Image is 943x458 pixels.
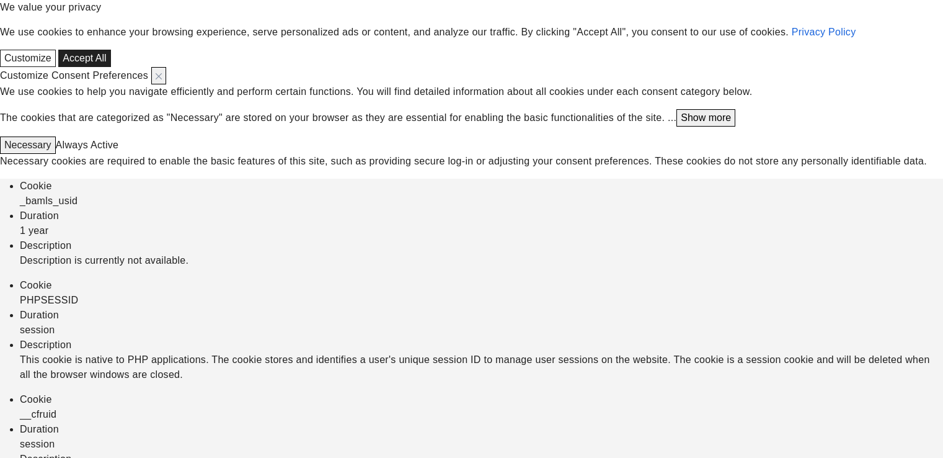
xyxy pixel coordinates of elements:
[20,422,943,437] div: Duration
[58,50,110,67] button: Accept All
[20,437,943,452] div: session
[20,238,943,253] div: Description
[20,209,943,223] div: Duration
[20,194,943,209] div: _bamls_usid
[20,308,943,323] div: Duration
[20,179,943,194] div: Cookie
[792,27,856,37] a: Privacy Policy
[20,407,943,422] div: __cfruid
[20,253,943,268] div: Description is currently not available.
[20,293,943,308] div: PHPSESSID
[156,73,162,79] img: Close
[56,140,119,150] span: Always Active
[20,278,943,293] div: Cookie
[20,338,943,352] div: Description
[20,352,943,382] div: This cookie is native to PHP applications. The cookie stores and identifies a user's unique sessi...
[20,323,943,338] div: session
[20,223,943,238] div: 1 year
[676,109,735,127] button: Show more
[151,67,166,84] button: Close
[20,392,943,407] div: Cookie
